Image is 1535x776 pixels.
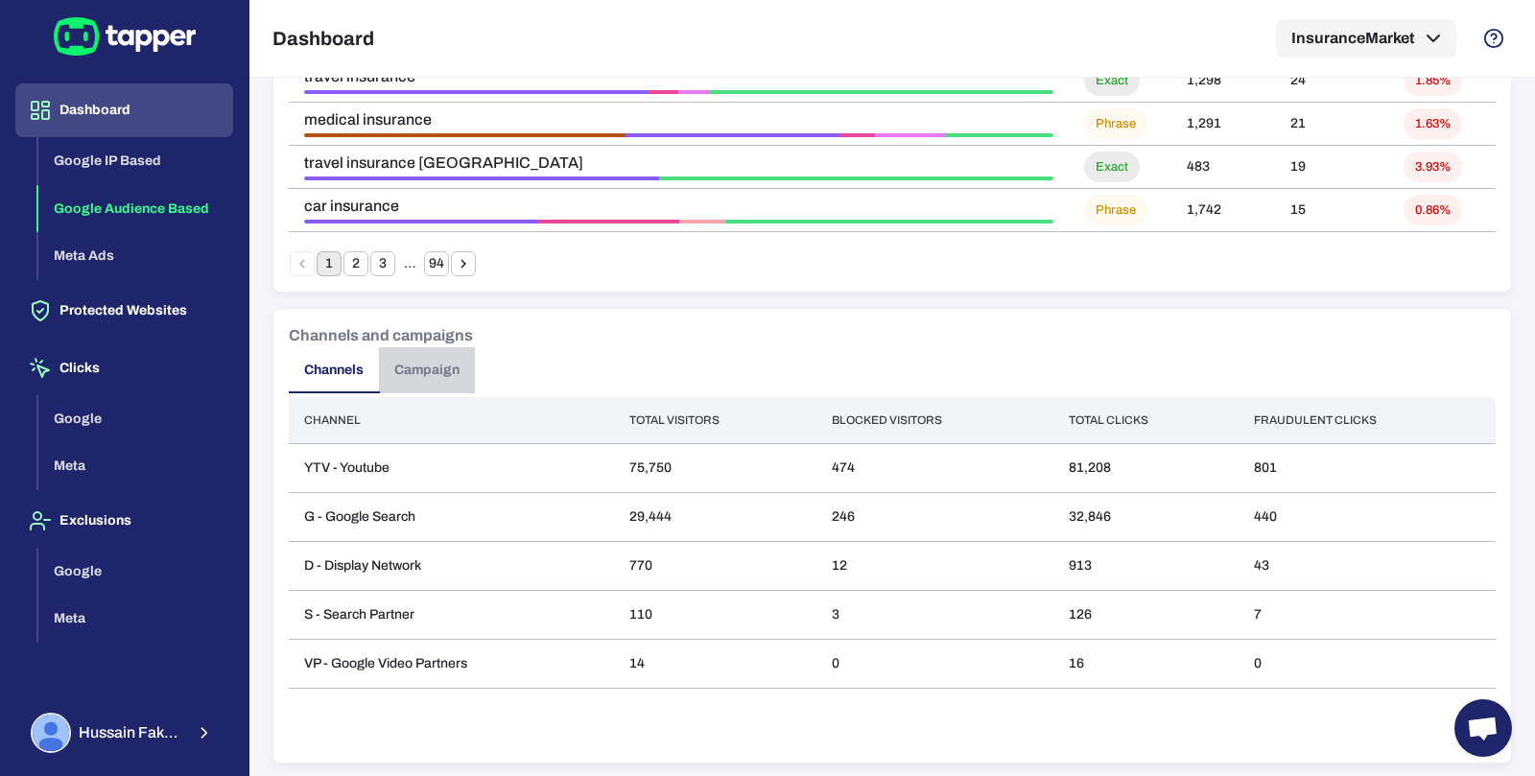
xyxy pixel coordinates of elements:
[614,640,816,689] td: 14
[1239,640,1496,689] td: 0
[38,395,233,443] button: Google
[1276,19,1456,58] button: InsuranceMarket
[1053,640,1239,689] td: 16
[1239,591,1496,640] td: 7
[289,397,614,444] th: Channel
[614,591,816,640] td: 110
[397,255,422,272] div: …
[289,640,614,689] td: VP - Google Video Partners
[816,493,1053,542] td: 246
[678,90,710,94] div: Data Center • 1
[875,133,946,137] div: Data Center • 2
[1239,397,1496,444] th: Fraudulent clicks
[15,494,233,548] button: Exclusions
[289,251,477,276] nav: pagination navigation
[379,347,475,393] button: Campaign
[38,409,233,425] a: Google
[1053,444,1239,493] td: 81,208
[370,251,395,276] button: Go to page 3
[289,347,379,393] button: Channels
[304,220,538,223] div: Ad Click Limit Exceeded • 5
[317,251,342,276] button: page 1
[626,133,839,137] div: Ad Click Limit Exceeded • 6
[38,561,233,577] a: Google
[1053,493,1239,542] td: 32,846
[424,251,449,276] button: Go to page 94
[304,110,1053,129] span: medical insurance
[816,591,1053,640] td: 3
[679,220,726,223] div: Suspicious Ad Click • 1
[1239,493,1496,542] td: 440
[15,705,233,761] button: Hussain FakhruddinHussain Fakhruddin
[15,301,233,317] a: Protected Websites
[38,152,233,168] a: Google IP Based
[1084,116,1147,132] span: Phrase
[38,247,233,263] a: Meta Ads
[710,90,1053,94] div: Threat • 11
[38,185,233,233] button: Google Audience Based
[304,153,1053,173] span: travel insurance [GEOGRAPHIC_DATA]
[38,609,233,625] a: Meta
[816,444,1053,493] td: 474
[1171,103,1275,146] td: 1,291
[614,397,816,444] th: Total visitors
[1171,189,1275,232] td: 1,742
[15,341,233,395] button: Clicks
[1084,159,1140,176] span: Exact
[538,220,678,223] div: Bounced • 3
[15,83,233,137] button: Dashboard
[38,199,233,215] a: Google Audience Based
[1171,59,1275,103] td: 1,298
[1275,103,1388,146] td: 21
[946,133,1053,137] div: Threat • 3
[614,542,816,591] td: 770
[304,133,626,137] div: Aborted Ad Click • 9
[1084,202,1147,219] span: Phrase
[1084,73,1140,89] span: Exact
[725,220,1053,223] div: Threat • 7
[272,27,374,50] h5: Dashboard
[15,511,233,528] a: Exclusions
[1239,444,1496,493] td: 801
[79,723,183,742] span: Hussain Fakhruddin
[1053,542,1239,591] td: 913
[1404,73,1462,89] span: 1.85%
[304,197,1053,216] span: car insurance
[38,457,233,473] a: Meta
[304,90,648,94] div: Ad Click Limit Exceeded • 11
[1275,59,1388,103] td: 24
[1053,397,1239,444] th: Total clicks
[15,284,233,338] button: Protected Websites
[451,251,476,276] button: Go to next page
[614,444,816,493] td: 75,750
[659,176,1053,180] div: Threat • 10
[289,444,614,493] td: YTV - Youtube
[289,493,614,542] td: G - Google Search
[839,133,875,137] div: Bounced • 1
[816,397,1053,444] th: Blocked visitors
[33,715,69,751] img: Hussain Fakhruddin
[289,591,614,640] td: S - Search Partner
[1053,591,1239,640] td: 126
[304,176,659,180] div: Ad Click Limit Exceeded • 9
[38,442,233,490] button: Meta
[38,137,233,185] button: Google IP Based
[289,542,614,591] td: D - Display Network
[38,232,233,280] button: Meta Ads
[304,67,1053,86] span: travel insurance
[1171,146,1275,189] td: 483
[343,251,368,276] button: Go to page 2
[15,359,233,375] a: Clicks
[816,640,1053,689] td: 0
[614,493,816,542] td: 29,444
[1404,202,1462,219] span: 0.86%
[1404,116,1462,132] span: 1.63%
[1404,159,1462,176] span: 3.93%
[1275,189,1388,232] td: 15
[816,542,1053,591] td: 12
[1275,146,1388,189] td: 19
[1454,699,1512,757] div: Open chat
[289,324,473,347] h6: Channels and campaigns
[1239,542,1496,591] td: 43
[38,595,233,643] button: Meta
